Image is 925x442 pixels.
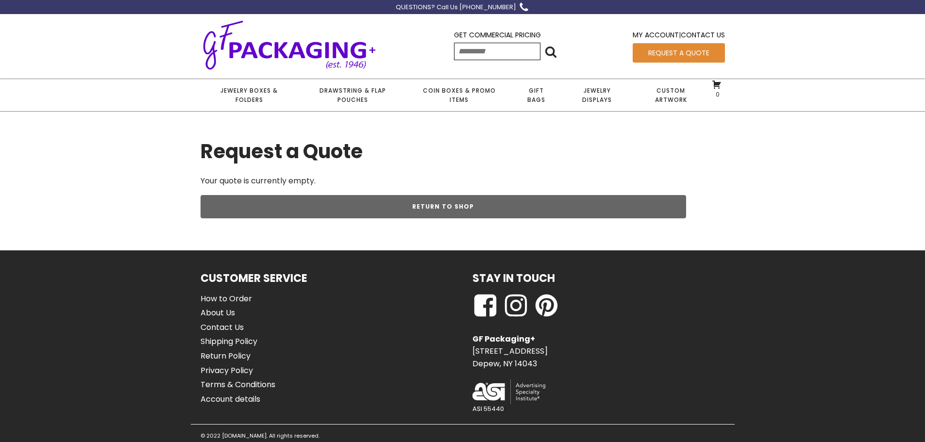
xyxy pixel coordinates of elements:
a: Request a Quote [633,43,725,63]
a: About Us [201,307,275,319]
h1: Request a Quote [201,136,363,167]
p: Your quote is currently empty. [201,175,686,187]
a: Jewelry Boxes & Folders [201,79,298,111]
p: [STREET_ADDRESS] Depew, NY 14043 [472,333,548,370]
a: 0 [712,80,722,98]
a: Privacy Policy [201,364,275,377]
a: Coin Boxes & Promo Items [407,79,511,111]
a: Contact Us [681,30,725,40]
h1: Stay in Touch [472,270,555,287]
a: Get Commercial Pricing [454,30,541,40]
strong: GF Packaging+ [472,333,535,344]
img: GF Packaging + - Established 1946 [201,18,378,71]
a: Account details [201,393,275,406]
a: Jewelry Displays [561,79,633,111]
a: My Account [633,30,679,40]
a: Return Policy [201,350,275,362]
span: 0 [713,90,720,98]
p: ASI 55440 [472,404,504,414]
a: Terms & Conditions [201,378,275,391]
div: | [633,30,725,43]
a: Return To Shop [201,195,686,218]
a: Drawstring & Flap Pouches [298,79,407,111]
a: Contact Us [201,321,275,334]
a: Gift Bags [511,79,561,111]
a: How to Order [201,293,275,305]
h1: Customer Service [201,270,307,287]
a: Custom Artwork [633,79,708,111]
a: Shipping Policy [201,335,275,348]
p: © 2022 [DOMAIN_NAME]. All rights reserved. [201,432,320,441]
div: QUESTIONS? Call Us [PHONE_NUMBER] [396,2,516,13]
img: ASI Logo [472,379,545,404]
